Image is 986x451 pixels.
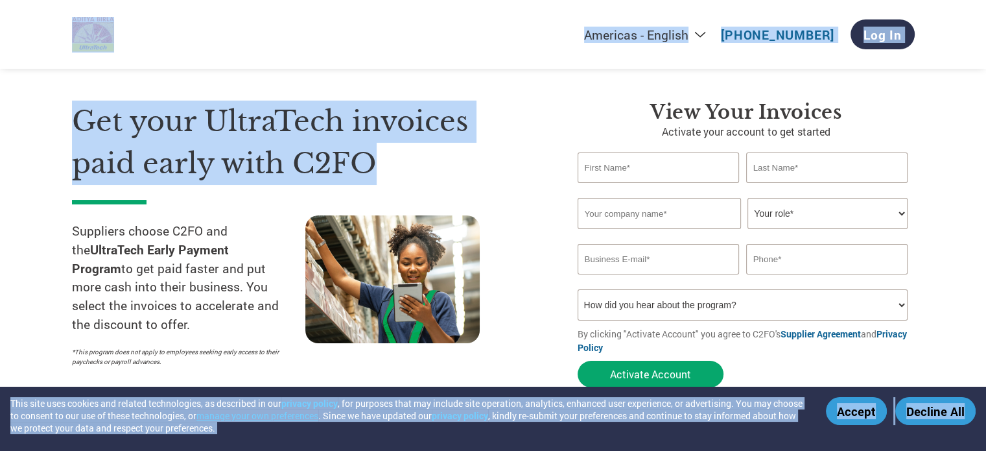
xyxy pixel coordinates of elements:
[578,184,740,193] div: Invalid first name or first name is too long
[72,17,115,53] img: UltraTech
[578,124,915,140] p: Activate your account to get started
[578,328,907,354] a: Privacy Policy
[746,276,908,284] div: Inavlid Phone Number
[578,276,740,284] div: Inavlid Email Address
[72,347,292,367] p: *This program does not apply to employees seeking early access to their paychecks or payroll adva...
[746,244,908,274] input: Phone*
[578,101,915,124] h3: View Your Invoices
[578,327,915,354] p: By clicking "Activate Account" you agree to C2FO's and
[281,397,338,409] a: privacy policy
[578,361,723,387] button: Activate Account
[72,241,229,276] strong: UltraTech Early Payment Program
[746,152,908,183] input: Last Name*
[851,19,915,49] a: Log In
[746,184,908,193] div: Invalid last name or last name is too long
[578,230,908,239] div: Invalid company name or company name is too long
[781,328,861,340] a: Supplier Agreement
[72,222,305,334] p: Suppliers choose C2FO and the to get paid faster and put more cash into their business. You selec...
[721,27,834,43] a: [PHONE_NUMBER]
[432,409,488,422] a: privacy policy
[10,397,807,434] div: This site uses cookies and related technologies, as described in our , for purposes that may incl...
[578,198,741,229] input: Your company name*
[747,198,908,229] select: Title/Role
[578,244,740,274] input: Invalid Email format
[578,152,740,183] input: First Name*
[895,397,976,425] button: Decline All
[826,397,887,425] button: Accept
[305,215,480,343] img: supply chain worker
[196,409,318,422] button: manage your own preferences
[72,101,539,184] h1: Get your UltraTech invoices paid early with C2FO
